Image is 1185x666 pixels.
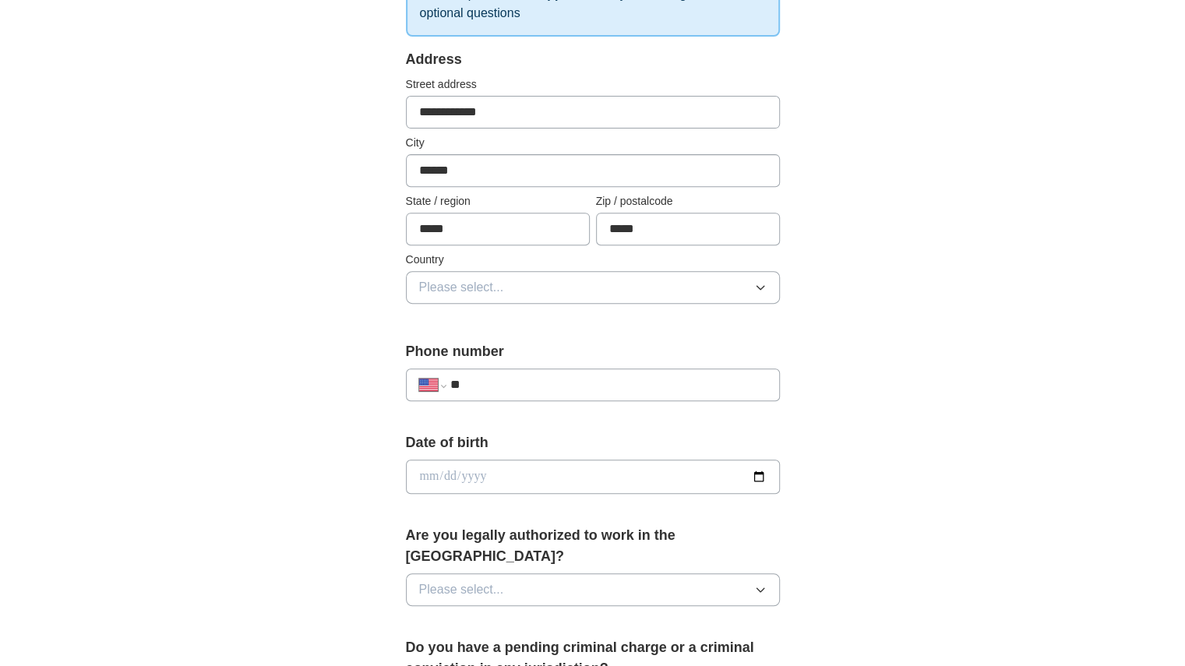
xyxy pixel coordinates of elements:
label: Phone number [406,341,780,362]
label: City [406,135,780,151]
span: Please select... [419,278,504,297]
label: Are you legally authorized to work in the [GEOGRAPHIC_DATA]? [406,525,780,567]
label: Zip / postalcode [596,193,780,210]
div: Address [406,49,780,70]
button: Please select... [406,271,780,304]
span: Please select... [419,580,504,599]
label: State / region [406,193,590,210]
label: Street address [406,76,780,93]
button: Please select... [406,573,780,606]
label: Date of birth [406,432,780,453]
label: Country [406,252,780,268]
